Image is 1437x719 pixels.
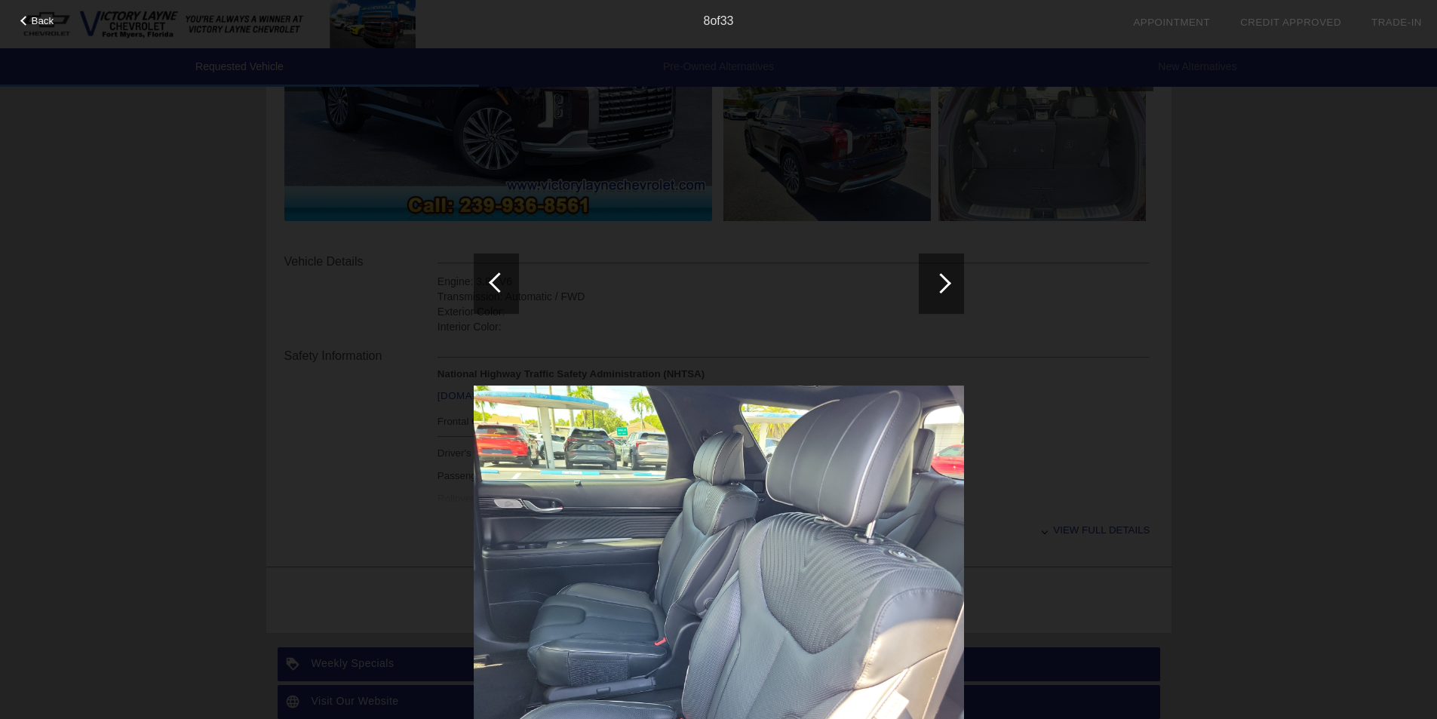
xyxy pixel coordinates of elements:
[703,14,710,27] span: 8
[1240,17,1341,28] a: Credit Approved
[1371,17,1422,28] a: Trade-In
[1133,17,1210,28] a: Appointment
[32,15,54,26] span: Back
[720,14,734,27] span: 33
